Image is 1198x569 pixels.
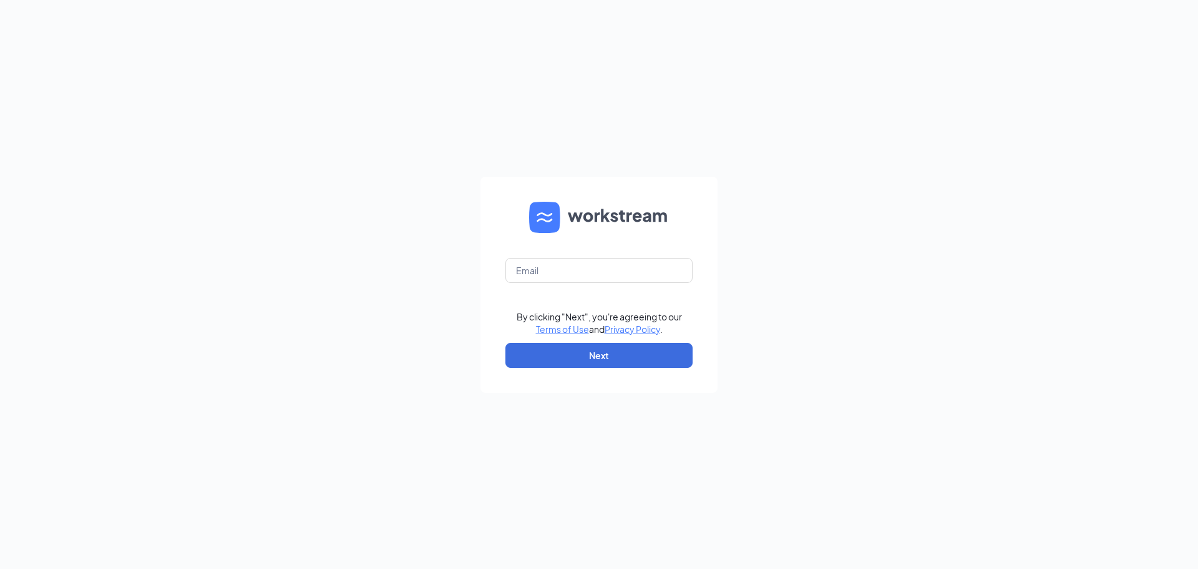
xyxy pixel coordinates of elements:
img: WS logo and Workstream text [529,202,669,233]
input: Email [505,258,693,283]
button: Next [505,343,693,368]
a: Terms of Use [536,324,589,335]
div: By clicking "Next", you're agreeing to our and . [517,310,682,335]
a: Privacy Policy [605,324,660,335]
